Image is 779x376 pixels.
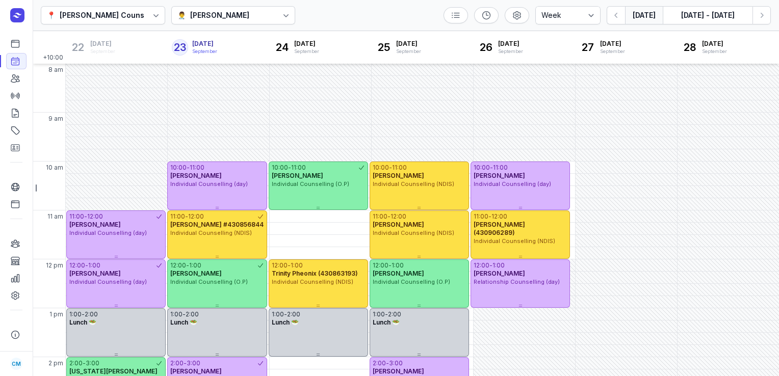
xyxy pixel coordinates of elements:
div: - [85,261,88,270]
div: 10:00 [170,164,187,172]
div: [PERSON_NAME] [190,9,249,21]
div: 1:00 [88,261,100,270]
div: 22 [70,39,86,56]
div: - [284,310,287,318]
span: Individual Counselling (day) [69,229,147,236]
span: 1 pm [49,310,63,318]
span: Lunch 🥗 [373,318,400,326]
div: 1:00 [69,310,82,318]
div: - [387,212,391,221]
div: 1:00 [291,261,303,270]
div: 11:00 [474,212,488,221]
span: [DATE] [192,40,217,48]
div: - [388,261,392,270]
span: 12 pm [46,261,63,270]
span: [PERSON_NAME] [170,367,222,375]
span: Individual Counselling (day) [69,278,147,285]
div: September [702,48,727,55]
span: [PERSON_NAME] [170,270,222,277]
div: 2:00 [85,310,98,318]
span: Lunch 🥗 [69,318,96,326]
span: CM [12,358,21,370]
div: - [184,359,187,367]
div: - [288,261,291,270]
div: - [185,212,188,221]
div: 10:00 [474,164,490,172]
div: 12:00 [373,261,388,270]
div: 28 [682,39,698,56]
div: 11:00 [392,164,407,172]
div: 2:00 [373,359,386,367]
div: 11:00 [190,164,204,172]
span: Lunch 🥗 [170,318,197,326]
div: - [386,359,389,367]
button: [DATE] - [DATE] [663,6,752,24]
div: 1:00 [373,310,385,318]
span: [PERSON_NAME] [474,172,525,179]
span: Lunch 🥗 [272,318,299,326]
span: 9 am [48,115,63,123]
span: [PERSON_NAME] [373,221,424,228]
div: [PERSON_NAME] Counselling [60,9,164,21]
div: 12:00 [69,261,85,270]
span: [PERSON_NAME] [373,270,424,277]
div: 11:00 [170,212,185,221]
span: [DATE] [702,40,727,48]
div: 1:00 [170,310,183,318]
div: 24 [274,39,290,56]
div: 12:00 [474,261,489,270]
span: [US_STATE][PERSON_NAME] [69,367,158,375]
div: 1:00 [189,261,201,270]
div: 12:00 [188,212,204,221]
div: September [498,48,523,55]
div: 12:00 [170,261,186,270]
span: Individual Counselling (O.P) [170,278,248,285]
div: 10:00 [373,164,389,172]
div: - [385,310,388,318]
div: 25 [376,39,392,56]
span: [PERSON_NAME] [170,172,222,179]
div: 12:00 [87,212,103,221]
div: 11:00 [373,212,387,221]
div: 2:00 [186,310,199,318]
div: 11:00 [69,212,84,221]
span: +10:00 [43,53,65,64]
button: [DATE] [625,6,663,24]
div: 12:00 [491,212,507,221]
span: [PERSON_NAME] [474,270,525,277]
span: [DATE] [600,40,625,48]
span: Individual Counselling (NDIS) [170,229,252,236]
span: [PERSON_NAME] [69,270,121,277]
span: Relationship Counselling (day) [474,278,560,285]
div: 3:00 [187,359,200,367]
div: - [488,212,491,221]
div: 3:00 [389,359,403,367]
span: [PERSON_NAME] #430856844 [170,221,264,228]
div: 1:00 [392,261,404,270]
div: - [83,359,86,367]
div: 2:00 [287,310,300,318]
div: 1:00 [492,261,505,270]
span: Individual Counselling (NDIS) [474,237,555,245]
span: 11 am [47,212,63,221]
div: 2:00 [388,310,401,318]
div: - [82,310,85,318]
div: 3:00 [86,359,99,367]
span: Individual Counselling (NDIS) [373,180,454,187]
div: - [186,261,189,270]
span: [DATE] [294,40,319,48]
div: 11:00 [291,164,306,172]
div: 10:00 [272,164,288,172]
span: Individual Counselling (day) [474,180,551,187]
div: September [396,48,421,55]
span: Individual Counselling (day) [170,180,248,187]
span: [PERSON_NAME] [373,367,424,375]
div: 1:00 [272,310,284,318]
span: 10 am [46,164,63,172]
span: Individual Counselling (O.P) [373,278,450,285]
div: - [489,261,492,270]
div: - [84,212,87,221]
span: [PERSON_NAME] [69,221,121,228]
div: September [294,48,319,55]
div: - [183,310,186,318]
